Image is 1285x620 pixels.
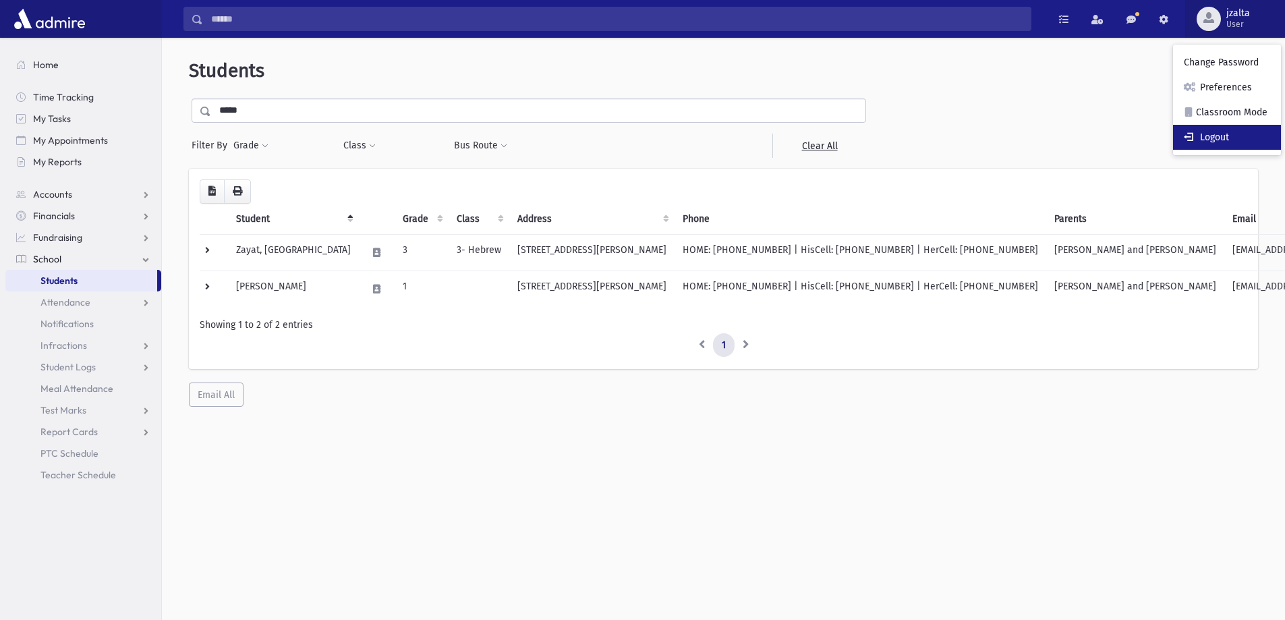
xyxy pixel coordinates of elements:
button: Print [224,179,251,204]
td: [PERSON_NAME] [228,271,359,307]
span: Financials [33,210,75,222]
a: Time Tracking [5,86,161,108]
span: PTC Schedule [40,447,98,459]
th: Phone [675,204,1046,235]
td: [PERSON_NAME] and [PERSON_NAME] [1046,271,1224,307]
a: Report Cards [5,421,161,443]
td: HOME: [PHONE_NUMBER] | HisCell: [PHONE_NUMBER] | HerCell: [PHONE_NUMBER] [675,234,1046,271]
span: Fundraising [33,231,82,244]
span: Students [189,59,264,82]
span: Meal Attendance [40,383,113,395]
img: AdmirePro [11,5,88,32]
span: Filter By [192,138,233,152]
a: Clear All [772,134,866,158]
a: Infractions [5,335,161,356]
button: Grade [233,134,269,158]
a: Change Password [1173,50,1281,75]
span: Time Tracking [33,91,94,103]
span: Infractions [40,339,87,351]
span: My Tasks [33,113,71,125]
a: Attendance [5,291,161,313]
a: My Tasks [5,108,161,130]
th: Class: activate to sort column ascending [449,204,509,235]
span: Accounts [33,188,72,200]
td: 3- Hebrew [449,234,509,271]
span: My Appointments [33,134,108,146]
td: 3 [395,234,449,271]
a: Preferences [1173,75,1281,100]
th: Parents [1046,204,1224,235]
a: Test Marks [5,399,161,421]
a: My Reports [5,151,161,173]
span: My Reports [33,156,82,168]
a: Accounts [5,184,161,205]
td: [STREET_ADDRESS][PERSON_NAME] [509,271,675,307]
a: Logout [1173,125,1281,150]
span: Students [40,275,78,287]
input: Search [203,7,1031,31]
a: Teacher Schedule [5,464,161,486]
a: Notifications [5,313,161,335]
span: Teacher Schedule [40,469,116,481]
a: My Appointments [5,130,161,151]
a: 1 [713,333,735,358]
a: PTC Schedule [5,443,161,464]
a: Fundraising [5,227,161,248]
span: Notifications [40,318,94,330]
a: Financials [5,205,161,227]
button: Email All [189,383,244,407]
span: Home [33,59,59,71]
a: School [5,248,161,270]
td: 1 [395,271,449,307]
span: Student Logs [40,361,96,373]
span: Test Marks [40,404,86,416]
th: Student: activate to sort column descending [228,204,359,235]
td: [STREET_ADDRESS][PERSON_NAME] [509,234,675,271]
span: Attendance [40,296,90,308]
a: Students [5,270,157,291]
button: CSV [200,179,225,204]
th: Grade: activate to sort column ascending [395,204,449,235]
span: Report Cards [40,426,98,438]
span: jzalta [1226,8,1250,19]
span: School [33,253,61,265]
a: Home [5,54,161,76]
a: Classroom Mode [1173,100,1281,125]
td: HOME: [PHONE_NUMBER] | HisCell: [PHONE_NUMBER] | HerCell: [PHONE_NUMBER] [675,271,1046,307]
span: User [1226,19,1250,30]
button: Class [343,134,376,158]
div: Showing 1 to 2 of 2 entries [200,318,1247,332]
a: Student Logs [5,356,161,378]
td: [PERSON_NAME] and [PERSON_NAME] [1046,234,1224,271]
a: Meal Attendance [5,378,161,399]
button: Bus Route [453,134,508,158]
th: Address: activate to sort column ascending [509,204,675,235]
td: Zayat, [GEOGRAPHIC_DATA] [228,234,359,271]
